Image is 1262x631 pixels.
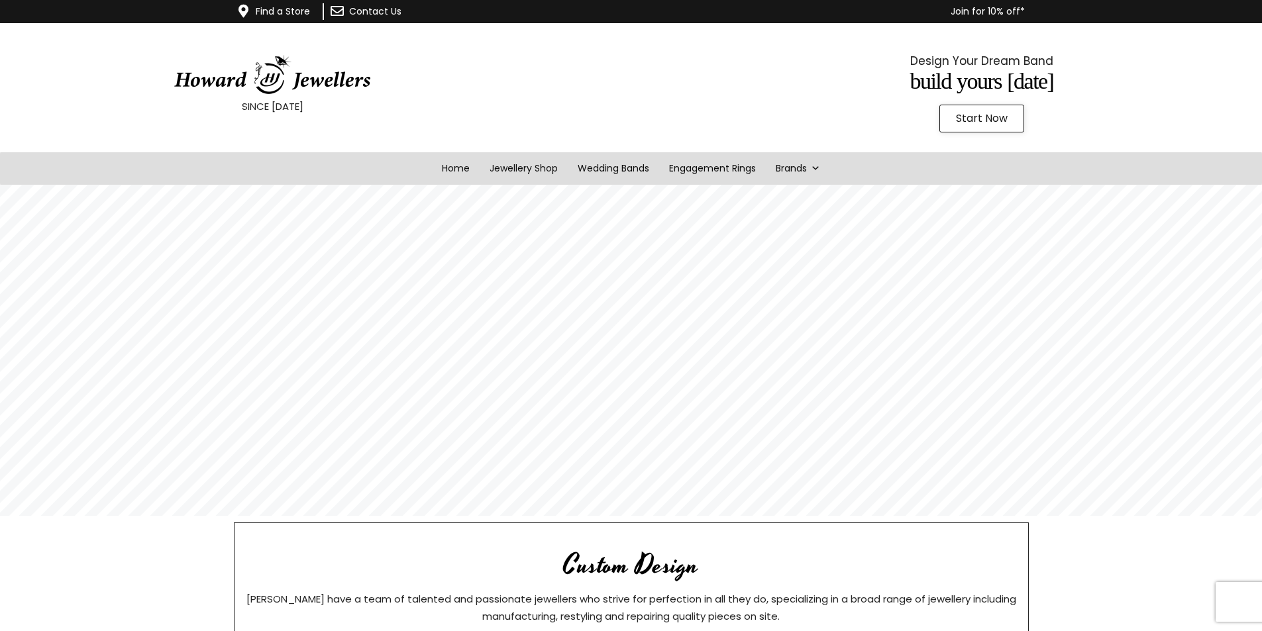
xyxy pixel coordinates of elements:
a: Wedding Bands [568,152,659,185]
a: Find a Store [256,5,310,18]
a: Home [432,152,480,185]
img: HowardJewellersLogo-04 [173,55,372,95]
span: Custom Design [563,546,699,585]
a: Engagement Rings [659,152,766,185]
a: Start Now [939,105,1024,132]
span: Build Yours [DATE] [910,69,1054,93]
p: [PERSON_NAME] have a team of talented and passionate jewellers who strive for perfection in all t... [243,591,1020,626]
a: Brands [766,152,830,185]
span: Start Now [956,113,1008,124]
p: Join for 10% off* [479,3,1025,20]
a: Jewellery Shop [480,152,568,185]
p: Design Your Dream Band [743,51,1221,71]
p: SINCE [DATE] [33,98,511,115]
a: Contact Us [349,5,401,18]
